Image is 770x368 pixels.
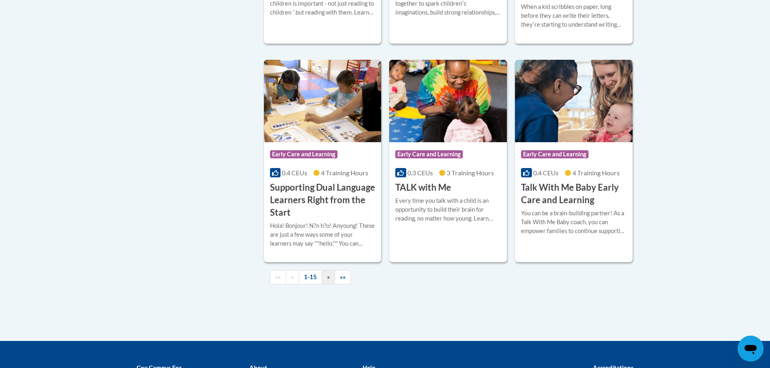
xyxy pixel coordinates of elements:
[395,181,451,194] h3: TALK with Me
[335,270,351,284] a: End
[515,60,633,142] img: Course Logo
[264,60,382,262] a: Course LogoEarly Care and Learning0.4 CEUs4 Training Hours Supporting Dual Language Learners Righ...
[572,169,620,177] span: 4 Training Hours
[270,270,286,284] a: Begining
[270,181,376,219] h3: Supporting Dual Language Learners Right from the Start
[291,273,294,280] span: «
[282,169,307,177] span: 0.4 CEUs
[275,273,281,280] span: ««
[321,169,368,177] span: 4 Training Hours
[738,336,764,362] iframe: Button to launch messaging window
[395,150,463,158] span: Early Care and Learning
[327,273,330,280] span: »
[521,150,589,158] span: Early Care and Learning
[264,60,382,142] img: Course Logo
[340,273,346,280] span: »»
[521,181,627,206] h3: Talk With Me Baby Early Care and Learning
[270,150,338,158] span: Early Care and Learning
[407,169,433,177] span: 0.3 CEUs
[389,60,507,142] img: Course Logo
[521,2,627,29] div: When a kid scribbles on paper, long before they can write their letters, theyʹre starting to unde...
[521,209,627,236] div: You can be a brain-building partner! As a Talk With Me Baby coach, you can empower families to co...
[270,221,376,248] div: Hola! Bonjour! N?n h?o! Anyoung! These are just a few ways some of your learners may say ""hello....
[299,270,322,284] a: 1-15
[389,60,507,262] a: Course LogoEarly Care and Learning0.3 CEUs3 Training Hours TALK with MeEvery time you talk with a...
[515,60,633,262] a: Course LogoEarly Care and Learning0.4 CEUs4 Training Hours Talk With Me Baby Early Care and Learn...
[322,270,335,284] a: Next
[395,196,501,223] div: Every time you talk with a child is an opportunity to build their brain for reading, no matter ho...
[286,270,299,284] a: Previous
[533,169,559,177] span: 0.4 CEUs
[447,169,494,177] span: 3 Training Hours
